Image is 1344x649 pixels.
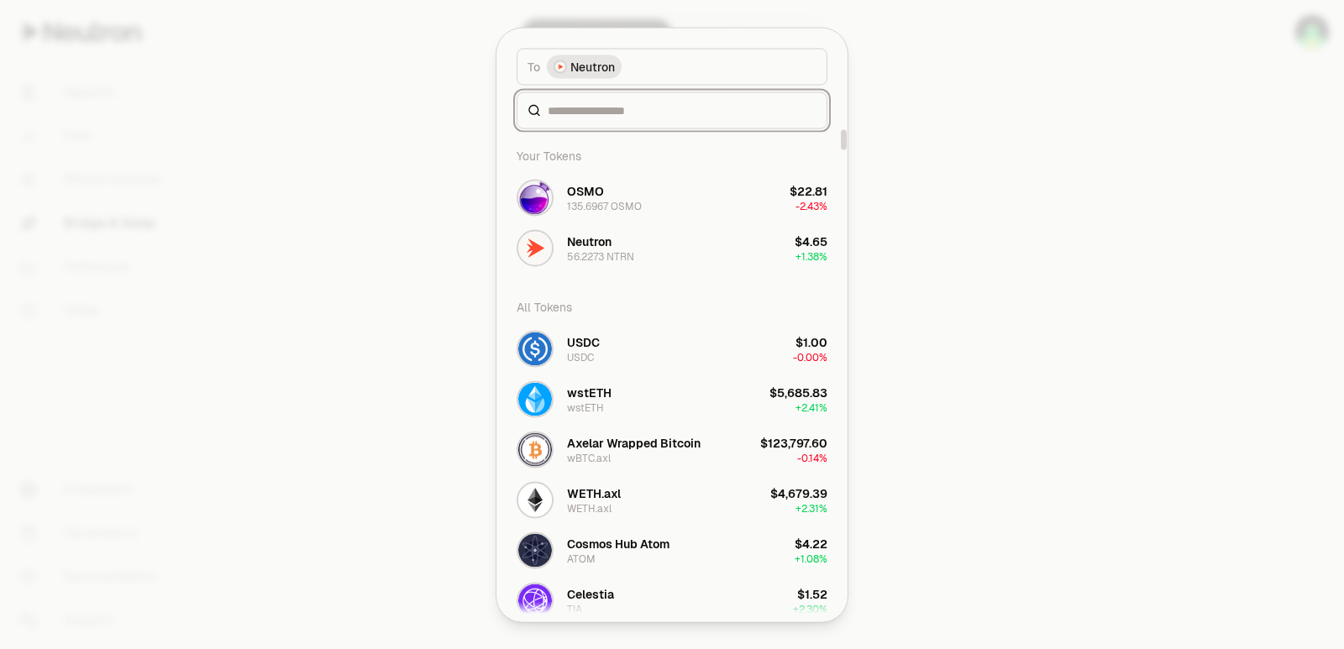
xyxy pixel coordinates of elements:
img: USDC Logo [518,332,552,365]
div: OSMO [567,182,604,199]
button: USDC LogoUSDCUSDC$1.00-0.00% [507,323,837,374]
span: -2.43% [795,199,827,212]
div: $4.65 [795,233,827,249]
button: NTRN LogoNeutron56.2273 NTRN$4.65+1.38% [507,222,837,273]
div: USDC [567,333,600,350]
div: WETH.axl [567,484,621,501]
div: 56.2273 NTRN [567,249,634,263]
span: + 2.41% [795,400,827,414]
div: $1.00 [795,333,827,350]
div: wBTC.axl [567,451,611,464]
div: WETH.axl [567,501,612,515]
div: Cosmos Hub Atom [567,535,669,552]
img: NTRN Logo [518,231,552,264]
span: + 2.30% [793,602,827,615]
div: Neutron [567,233,612,249]
button: ATOM LogoCosmos Hub AtomATOM$4.22+1.08% [507,525,837,575]
img: wstETH Logo [518,382,552,416]
img: Neutron Logo [555,61,565,71]
span: Neutron [570,58,615,75]
div: $22.81 [790,182,827,199]
div: USDC [567,350,594,364]
button: OSMO LogoOSMO135.6967 OSMO$22.81-2.43% [507,172,837,222]
span: + 1.38% [795,249,827,263]
span: + 2.31% [795,501,827,515]
button: WETH.axl LogoWETH.axlWETH.axl$4,679.39+2.31% [507,474,837,525]
div: Your Tokens [507,139,837,172]
img: ATOM Logo [518,533,552,567]
img: WETH.axl Logo [518,483,552,516]
div: $1.52 [797,585,827,602]
button: ToNeutron LogoNeutron [517,48,827,85]
span: + 1.08% [795,552,827,565]
button: TIA LogoCelestiaTIA$1.52+2.30% [507,575,837,625]
div: TIA [567,602,582,615]
span: To [528,58,540,75]
div: ATOM [567,552,596,565]
span: -0.00% [793,350,827,364]
div: $123,797.60 [760,434,827,451]
img: TIA Logo [518,584,552,617]
div: wstETH [567,384,612,400]
div: 135.6967 OSMO [567,199,642,212]
div: $4.22 [795,535,827,552]
button: wstETH LogowstETHwstETH$5,685.83+2.41% [507,374,837,424]
button: wBTC.axl LogoAxelar Wrapped BitcoinwBTC.axl$123,797.60-0.14% [507,424,837,474]
div: $4,679.39 [770,484,827,501]
div: Celestia [567,585,614,602]
img: wBTC.axl Logo [518,432,552,466]
div: $5,685.83 [769,384,827,400]
div: Axelar Wrapped Bitcoin [567,434,701,451]
div: wstETH [567,400,604,414]
img: OSMO Logo [518,181,552,214]
span: -0.14% [797,451,827,464]
div: All Tokens [507,290,837,323]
